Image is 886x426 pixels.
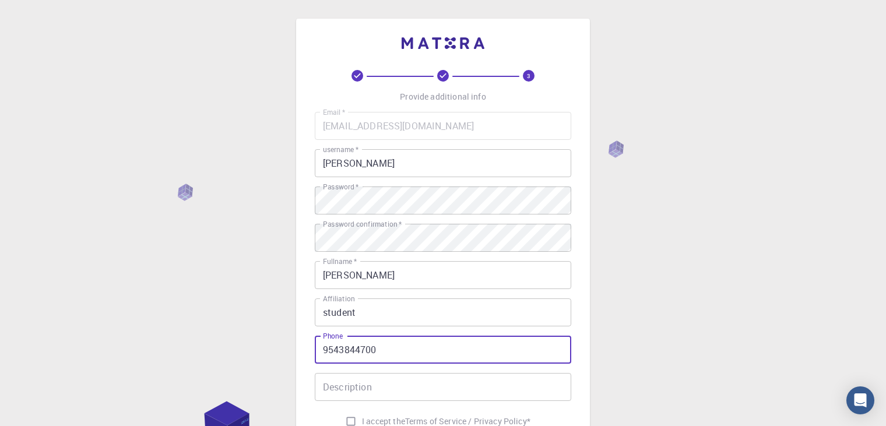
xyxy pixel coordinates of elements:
label: Password confirmation [323,219,402,229]
label: username [323,145,358,154]
label: Fullname [323,256,357,266]
label: Email [323,107,345,117]
p: Provide additional info [400,91,486,103]
div: Open Intercom Messenger [846,386,874,414]
label: Phone [323,331,343,341]
text: 3 [527,72,530,80]
label: Password [323,182,358,192]
label: Affiliation [323,294,354,304]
